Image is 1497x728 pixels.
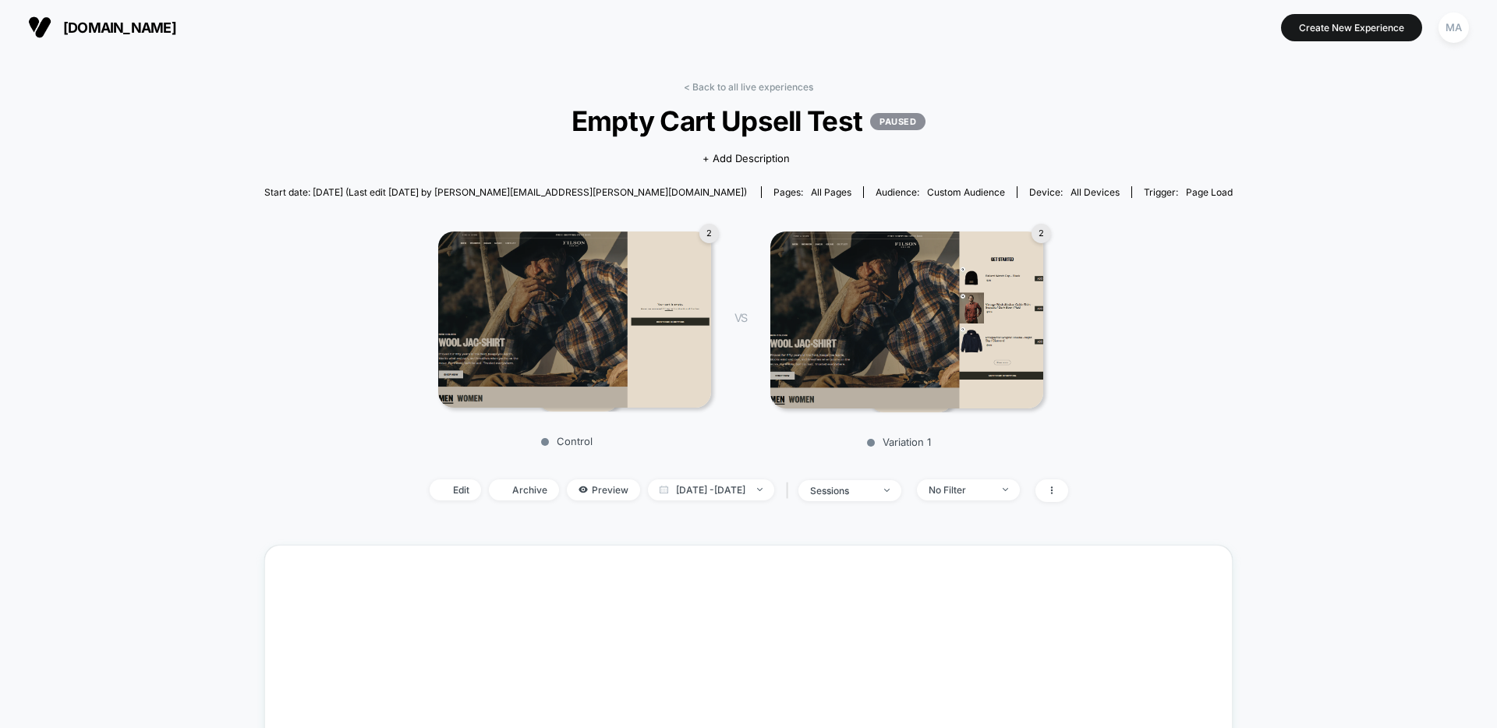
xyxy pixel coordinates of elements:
[1186,186,1233,198] span: Page Load
[313,104,1184,137] span: Empty Cart Upsell Test
[1281,14,1422,41] button: Create New Experience
[430,479,481,500] span: Edit
[489,479,559,500] span: Archive
[810,485,872,497] div: sessions
[773,186,851,198] div: Pages:
[876,186,1005,198] div: Audience:
[1017,186,1131,198] span: Device:
[1144,186,1233,198] div: Trigger:
[757,488,763,491] img: end
[927,186,1005,198] span: Custom Audience
[763,436,1035,448] p: Variation 1
[430,435,703,447] p: Control
[929,484,991,496] div: No Filter
[63,19,176,36] span: [DOMAIN_NAME]
[1003,488,1008,491] img: end
[770,231,1043,408] img: Variation 1 main
[1071,186,1120,198] span: all devices
[811,186,851,198] span: all pages
[782,479,798,502] span: |
[870,113,925,130] p: PAUSED
[23,15,181,40] button: [DOMAIN_NAME]
[264,186,747,198] span: Start date: [DATE] (Last edit [DATE] by [PERSON_NAME][EMAIL_ADDRESS][PERSON_NAME][DOMAIN_NAME])
[660,486,668,493] img: calendar
[1434,12,1474,44] button: MA
[699,224,719,243] div: 2
[702,151,790,167] span: + Add Description
[684,81,813,93] a: < Back to all live experiences
[567,479,640,500] span: Preview
[438,231,711,407] img: Control main
[734,311,747,324] span: VS
[648,479,774,500] span: [DATE] - [DATE]
[1032,224,1051,243] div: 2
[1439,12,1469,43] div: MA
[28,16,51,39] img: Visually logo
[884,489,890,492] img: end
